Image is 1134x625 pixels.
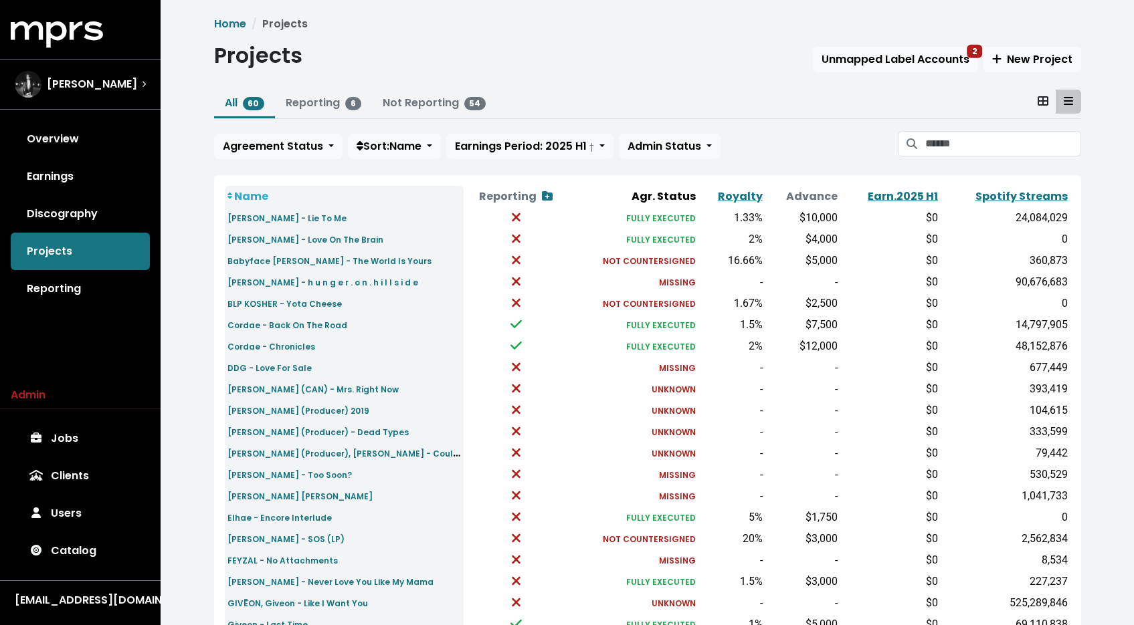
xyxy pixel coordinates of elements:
[698,485,765,507] td: -
[11,120,150,158] a: Overview
[11,26,103,41] a: mprs logo
[840,592,941,614] td: $0
[840,293,941,314] td: $0
[698,271,765,293] td: -
[941,271,1070,293] td: 90,676,683
[227,360,312,375] a: DDG - Love For Sale
[214,16,246,31] a: Home
[227,277,418,288] small: [PERSON_NAME] - h u n g e r . o n . h i l l s i d e
[659,555,696,566] small: MISSING
[840,400,941,421] td: $0
[765,485,841,507] td: -
[227,381,399,396] a: [PERSON_NAME] (CAN) - Mrs. Right Now
[941,464,1070,485] td: 530,529
[659,491,696,502] small: MISSING
[840,229,941,250] td: $0
[941,314,1070,336] td: 14,797,905
[806,254,838,267] span: $5,000
[227,555,338,566] small: FEYZAL - No Attachments
[941,571,1070,592] td: 227,237
[345,97,361,110] span: 6
[941,507,1070,528] td: 0
[652,405,696,416] small: UNKNOWN
[626,234,696,245] small: FULLY EXECUTED
[227,426,409,438] small: [PERSON_NAME] (Producer) - Dead Types
[227,424,409,439] a: [PERSON_NAME] (Producer) - Dead Types
[227,213,347,224] small: [PERSON_NAME] - Lie To Me
[941,250,1070,271] td: 360,873
[214,134,343,159] button: Agreement Status
[446,134,613,159] button: Earnings Period: 2025 H1 †
[227,231,383,247] a: [PERSON_NAME] - Love On The Brain
[698,507,765,528] td: 5%
[227,445,498,461] small: [PERSON_NAME] (Producer), [PERSON_NAME] - Could It Be You
[227,384,399,395] small: [PERSON_NAME] (CAN) - Mrs. Right Now
[698,528,765,549] td: 20%
[626,320,696,331] small: FULLY EXECUTED
[47,76,137,92] span: [PERSON_NAME]
[941,357,1070,378] td: 677,449
[840,250,941,271] td: $0
[806,575,838,588] span: $3,000
[698,443,765,464] td: -
[967,45,983,58] span: 2
[464,97,486,110] span: 54
[383,95,486,110] a: Not Reporting54
[626,341,696,352] small: FULLY EXECUTED
[227,234,383,245] small: [PERSON_NAME] - Love On The Brain
[840,336,941,357] td: $0
[227,595,368,610] a: GIVĒON, Giveon - Like I Want You
[941,528,1070,549] td: 2,562,834
[806,532,838,545] span: $3,000
[626,512,696,523] small: FULLY EXECUTED
[698,336,765,357] td: 2%
[227,509,332,525] a: Elhae - Encore Interlude
[652,598,696,609] small: UNKNOWN
[698,571,765,592] td: 1.5%
[652,384,696,395] small: UNKNOWN
[569,186,699,207] th: Agr. Status
[765,549,841,571] td: -
[925,131,1080,156] input: Search projects
[11,457,150,495] a: Clients
[11,270,150,307] a: Reporting
[806,297,838,309] span: $2,500
[799,340,838,352] span: $12,000
[246,16,308,32] li: Projects
[652,426,696,438] small: UNKNOWN
[214,16,1081,32] nav: breadcrumb
[840,507,941,528] td: $0
[1038,96,1048,106] svg: Card View
[15,592,146,608] div: [EMAIL_ADDRESS][DOMAIN_NAME]
[698,421,765,443] td: -
[227,255,432,267] small: Babyface [PERSON_NAME] - The World Is Yours
[227,576,434,588] small: [PERSON_NAME] - Never Love You Like My Mama
[227,295,342,311] a: BLP KOSHER - Yota Cheese
[765,400,841,421] td: -
[941,421,1070,443] td: 333,599
[464,186,568,207] th: Reporting
[626,576,696,588] small: FULLY EXECUTED
[11,420,150,457] a: Jobs
[698,293,765,314] td: 1.67%
[698,357,765,378] td: -
[11,532,150,570] a: Catalog
[227,467,352,482] a: [PERSON_NAME] - Too Soon?
[765,378,841,400] td: -
[659,277,696,288] small: MISSING
[698,378,765,400] td: -
[227,533,345,545] small: [PERSON_NAME] - SOS (LP)
[628,138,701,154] span: Admin Status
[840,528,941,549] td: $0
[11,158,150,195] a: Earnings
[806,233,838,245] span: $4,000
[225,95,265,110] a: All60
[619,134,721,159] button: Admin Status
[822,51,969,67] span: Unmapped Label Accounts
[15,71,41,98] img: The selected account / producer
[227,253,432,268] a: Babyface [PERSON_NAME] - The World Is Yours
[227,274,418,289] a: [PERSON_NAME] - h u n g e r . o n . h i l l s i d e
[227,402,369,418] a: [PERSON_NAME] (Producer) 2019
[698,314,765,336] td: 1.5%
[983,47,1081,72] button: New Project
